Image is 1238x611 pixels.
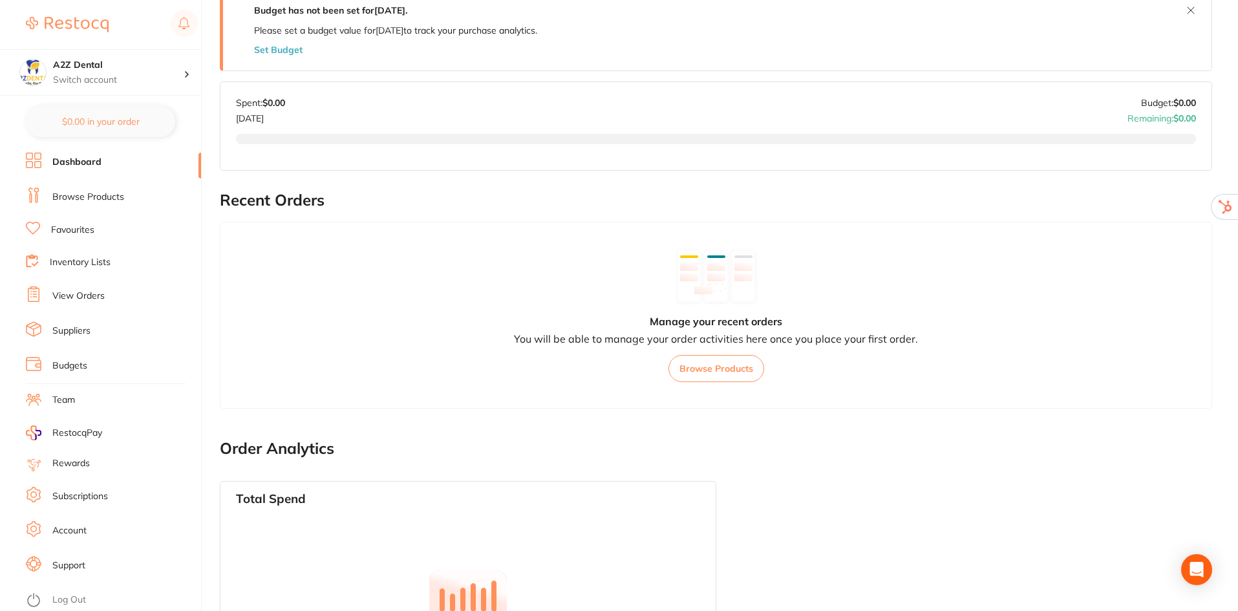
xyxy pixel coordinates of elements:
[1181,554,1212,585] div: Open Intercom Messenger
[52,524,87,537] a: Account
[220,191,1212,209] h2: Recent Orders
[514,333,918,345] p: You will be able to manage your order activities here once you place your first order.
[1141,98,1196,108] p: Budget:
[52,427,102,440] span: RestocqPay
[52,156,101,169] a: Dashboard
[262,97,285,109] strong: $0.00
[52,594,86,606] a: Log Out
[52,559,85,572] a: Support
[52,191,124,204] a: Browse Products
[52,359,87,372] a: Budgets
[52,394,75,407] a: Team
[51,224,94,237] a: Favourites
[254,25,537,36] p: Please set a budget value for [DATE] to track your purchase analytics.
[53,59,184,72] h4: A2Z Dental
[254,45,303,55] button: Set Budget
[236,492,306,506] h3: Total Spend
[26,17,109,32] img: Restocq Logo
[53,74,184,87] p: Switch account
[220,440,1212,458] h2: Order Analytics
[52,290,105,303] a: View Orders
[52,325,91,338] a: Suppliers
[236,108,285,123] p: [DATE]
[650,316,782,327] h4: Manage your recent orders
[1173,113,1196,124] strong: $0.00
[20,59,46,85] img: A2Z Dental
[236,98,285,108] p: Spent:
[668,355,764,382] button: Browse Products
[254,5,407,16] strong: Budget has not been set for [DATE] .
[26,106,175,137] button: $0.00 in your order
[26,425,102,440] a: RestocqPay
[26,590,197,611] button: Log Out
[26,425,41,440] img: RestocqPay
[52,457,90,470] a: Rewards
[26,10,109,39] a: Restocq Logo
[1173,97,1196,109] strong: $0.00
[52,490,108,503] a: Subscriptions
[1127,108,1196,123] p: Remaining:
[50,256,111,269] a: Inventory Lists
